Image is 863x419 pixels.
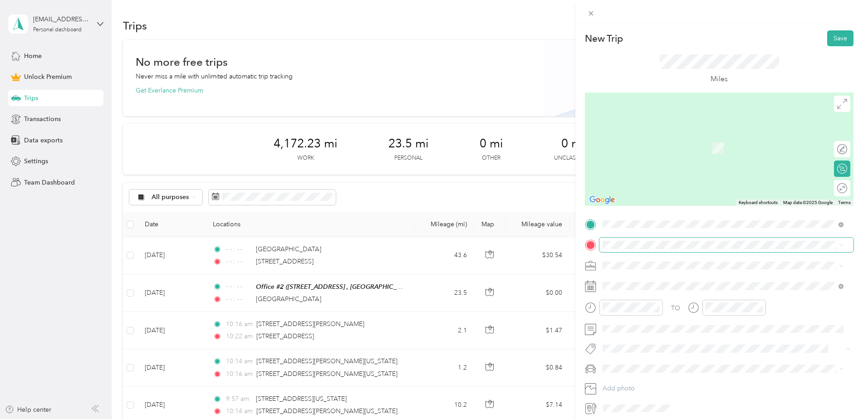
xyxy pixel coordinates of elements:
span: Map data ©2025 Google [783,200,833,205]
p: New Trip [585,32,623,45]
a: Open this area in Google Maps (opens a new window) [587,194,617,206]
button: Save [827,30,853,46]
button: Add photo [599,382,853,395]
p: Miles [711,73,728,85]
button: Keyboard shortcuts [739,200,778,206]
img: Google [587,194,617,206]
iframe: Everlance-gr Chat Button Frame [812,368,863,419]
div: TO [671,303,680,313]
